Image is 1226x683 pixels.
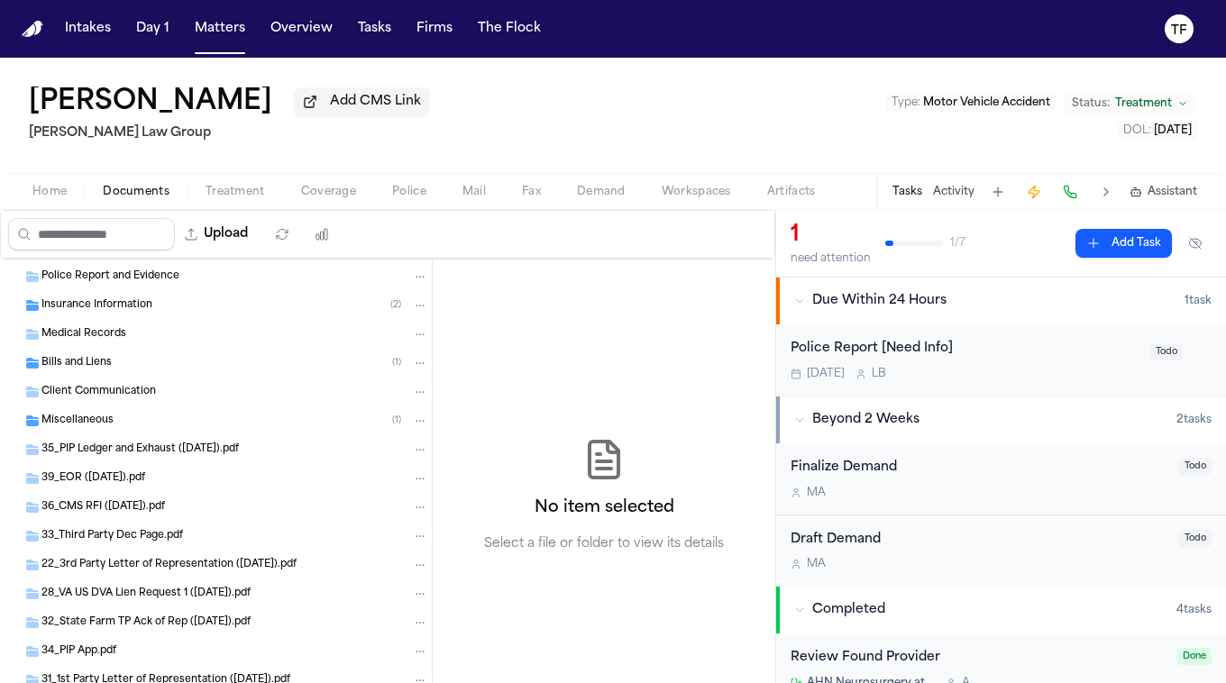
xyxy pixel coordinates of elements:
[1176,413,1212,427] span: 2 task s
[41,644,116,660] span: 34_PIP App.pdf
[22,21,43,38] img: Finch Logo
[807,367,845,381] span: [DATE]
[471,13,548,45] button: The Flock
[892,97,920,108] span: Type :
[791,458,1168,478] div: Finalize Demand
[807,557,826,571] span: M A
[41,442,239,458] span: 35_PIP Ledger and Exhaust ([DATE]).pdf
[188,13,252,45] button: Matters
[791,530,1168,551] div: Draft Demand
[791,251,871,266] div: need attention
[294,87,430,116] button: Add CMS Link
[392,358,401,368] span: ( 1 )
[1176,603,1212,617] span: 4 task s
[791,648,1167,669] div: Review Found Provider
[41,385,156,400] span: Client Communication
[776,587,1226,633] button: Completed4tasks
[1179,229,1212,258] button: Hide completed tasks (⌘⇧H)
[41,471,145,487] span: 39_EOR ([DATE]).pdf
[1179,458,1212,475] span: Todo
[1185,294,1212,308] span: 1 task
[58,13,118,45] button: Intakes
[985,179,1011,205] button: Add Task
[41,356,112,371] span: Bills and Liens
[522,185,541,199] span: Fax
[577,185,626,199] span: Demand
[776,396,1226,443] button: Beyond 2 Weeks2tasks
[206,185,265,199] span: Treatment
[8,218,175,250] input: Search files
[1148,185,1197,199] span: Assistant
[392,185,426,199] span: Police
[462,185,486,199] span: Mail
[776,324,1226,396] div: Open task: Police Report [Need Info]
[29,87,272,119] button: Edit matter name
[1118,122,1197,140] button: Edit DOL: 2025-06-04
[103,185,169,199] span: Documents
[1177,648,1212,665] span: Done
[41,298,152,314] span: Insurance Information
[791,221,871,250] div: 1
[1154,125,1192,136] span: [DATE]
[32,185,67,199] span: Home
[41,587,251,602] span: 28_VA US DVA Lien Request 1 ([DATE]).pdf
[767,185,816,199] span: Artifacts
[390,300,401,310] span: ( 2 )
[923,97,1050,108] span: Motor Vehicle Accident
[41,327,126,342] span: Medical Records
[776,443,1226,515] div: Open task: Finalize Demand
[409,13,460,45] button: Firms
[1123,125,1151,136] span: DOL :
[535,496,674,521] h2: No item selected
[29,87,272,119] h1: [PERSON_NAME]
[129,13,177,45] button: Day 1
[1075,229,1172,258] button: Add Task
[812,601,885,619] span: Completed
[776,515,1226,587] div: Open task: Draft Demand
[886,94,1056,112] button: Edit Type: Motor Vehicle Accident
[807,486,826,500] span: M A
[776,278,1226,324] button: Due Within 24 Hours1task
[1179,530,1212,547] span: Todo
[29,123,430,144] h2: [PERSON_NAME] Law Group
[791,339,1139,360] div: Police Report [Need Info]
[1150,343,1183,360] span: Todo
[1115,96,1172,111] span: Treatment
[484,535,724,553] p: Select a file or folder to view its details
[301,185,356,199] span: Coverage
[950,236,965,250] span: 1 / 7
[41,500,165,515] span: 36_CMS RFI ([DATE]).pdf
[41,269,179,285] span: Police Report and Evidence
[175,218,259,250] button: Upload
[892,185,922,199] button: Tasks
[22,21,43,38] a: Home
[933,185,974,199] button: Activity
[812,292,947,310] span: Due Within 24 Hours
[1130,185,1197,199] button: Assistant
[1063,93,1197,114] button: Change status from Treatment
[41,529,183,544] span: 33_Third Party Dec Page.pdf
[263,13,340,45] button: Overview
[1021,179,1047,205] button: Create Immediate Task
[41,558,297,573] span: 22_3rd Party Letter of Representation ([DATE]).pdf
[872,367,886,381] span: L B
[351,13,398,45] button: Tasks
[41,615,251,631] span: 32_State Farm TP Ack of Rep ([DATE]).pdf
[392,415,401,425] span: ( 1 )
[662,185,731,199] span: Workspaces
[1057,179,1083,205] button: Make a Call
[330,93,421,111] span: Add CMS Link
[41,414,114,429] span: Miscellaneous
[1072,96,1110,111] span: Status:
[812,411,919,429] span: Beyond 2 Weeks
